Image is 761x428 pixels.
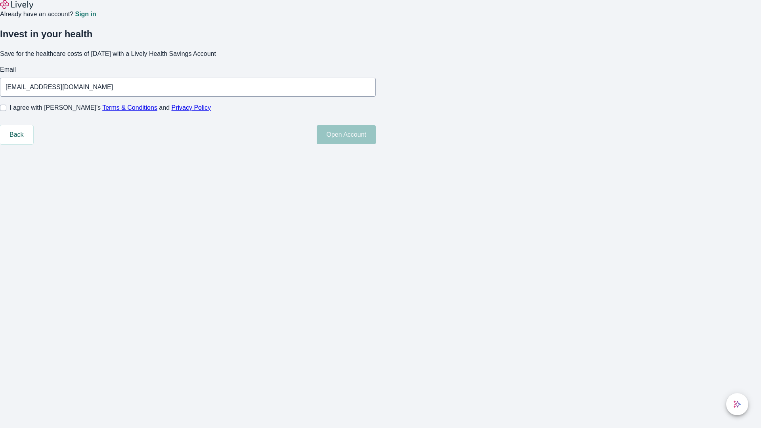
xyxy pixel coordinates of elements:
span: I agree with [PERSON_NAME]’s and [10,103,211,113]
button: chat [726,393,748,415]
a: Terms & Conditions [102,104,157,111]
svg: Lively AI Assistant [733,400,741,408]
a: Privacy Policy [172,104,211,111]
a: Sign in [75,11,96,17]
